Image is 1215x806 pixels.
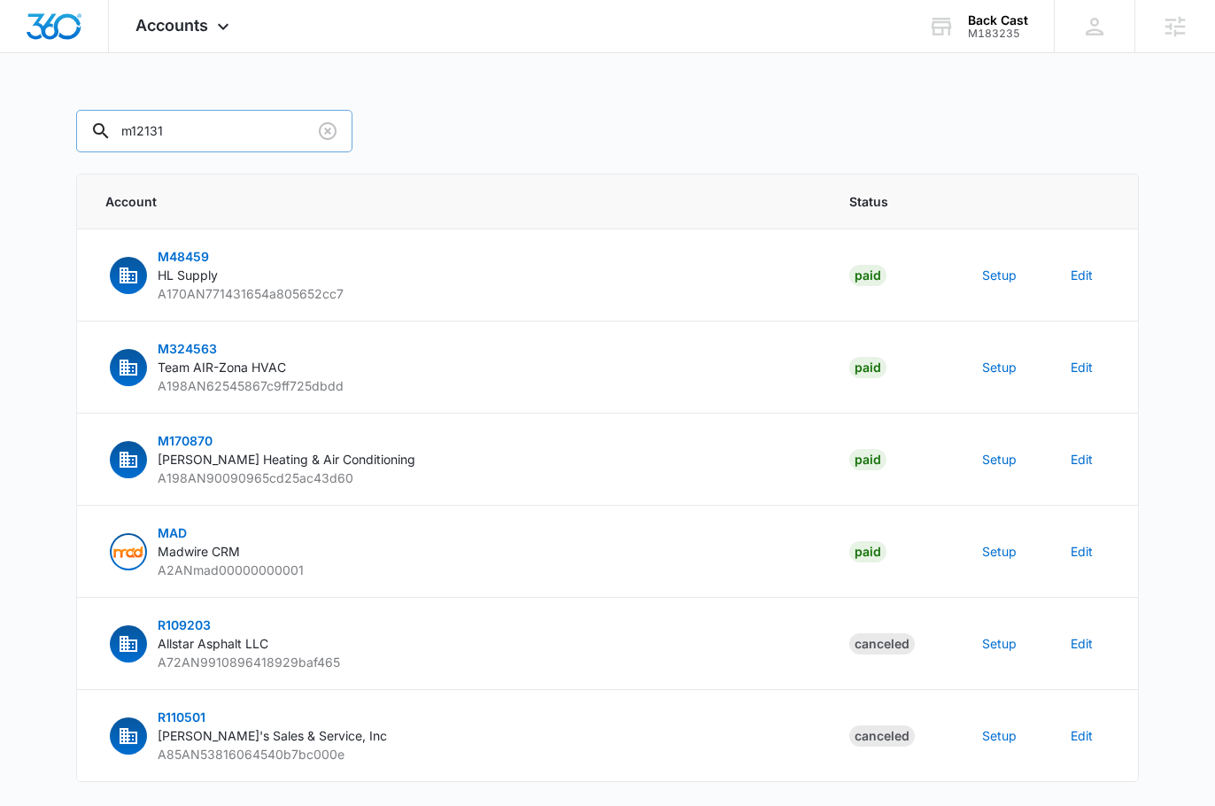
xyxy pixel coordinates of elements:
[105,708,387,763] button: R110501[PERSON_NAME]'s Sales & Service, IncA85AN53816064540b7bc000e
[1071,634,1093,653] button: Edit
[849,633,915,655] div: Canceled
[158,728,387,743] span: [PERSON_NAME]'s Sales & Service, Inc
[135,16,208,35] span: Accounts
[158,267,218,283] span: HL Supply
[313,117,342,145] button: Clear
[158,341,217,356] span: M324563
[1071,450,1093,469] button: Edit
[158,470,353,485] span: A198AN90090965cd25ac43d60
[158,617,211,632] span: R109203
[158,544,240,559] span: Madwire CRM
[982,358,1017,376] button: Setup
[158,452,415,467] span: [PERSON_NAME] Heating & Air Conditioning
[158,636,268,651] span: Allstar Asphalt LLC
[158,286,344,301] span: A170AN771431654a805652cc7
[158,562,304,577] span: A2ANmad00000000001
[849,541,886,562] div: Paid
[105,339,344,395] button: M324563Team AIR-Zona HVACA198AN62545867c9ff725dbdd
[982,266,1017,284] button: Setup
[982,634,1017,653] button: Setup
[105,523,304,579] button: Madwire CRMMADMadwire CRMA2ANmad00000000001
[105,192,807,211] span: Account
[849,265,886,286] div: Paid
[76,110,352,152] input: Search...
[982,450,1017,469] button: Setup
[982,542,1017,561] button: Setup
[158,709,205,725] span: R110501
[1071,726,1093,745] button: Edit
[1071,358,1093,376] button: Edit
[158,249,209,264] span: M48459
[158,433,213,448] span: M170870
[158,360,286,375] span: Team AIR-Zona HVAC
[105,431,415,487] button: M170870[PERSON_NAME] Heating & Air ConditioningA198AN90090965cd25ac43d60
[158,747,344,762] span: A85AN53816064540b7bc000e
[968,27,1028,40] div: account id
[849,449,886,470] div: Paid
[158,655,340,670] span: A72AN9910896418929baf465
[982,726,1017,745] button: Setup
[1071,542,1093,561] button: Edit
[105,247,344,303] button: M48459HL SupplyA170AN771431654a805652cc7
[1071,266,1093,284] button: Edit
[849,192,940,211] span: Status
[158,378,344,393] span: A198AN62545867c9ff725dbdd
[158,525,187,540] span: MAD
[112,535,145,569] img: Madwire CRM
[849,725,915,747] div: Canceled
[105,616,340,671] button: R109203Allstar Asphalt LLCA72AN9910896418929baf465
[968,13,1028,27] div: account name
[849,357,886,378] div: Paid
